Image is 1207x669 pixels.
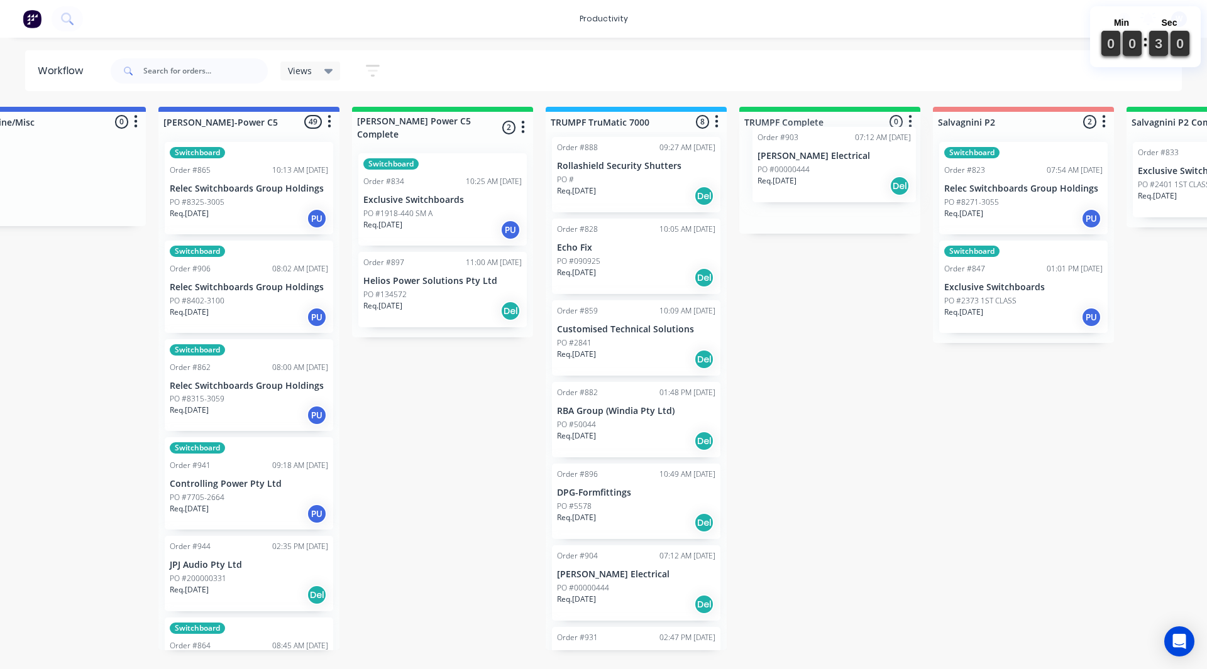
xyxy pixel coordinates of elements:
[23,9,41,28] img: Factory
[143,58,268,84] input: Search for orders...
[1164,626,1194,656] div: Open Intercom Messenger
[573,9,634,28] div: productivity
[38,63,89,79] div: Workflow
[288,64,312,77] span: Views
